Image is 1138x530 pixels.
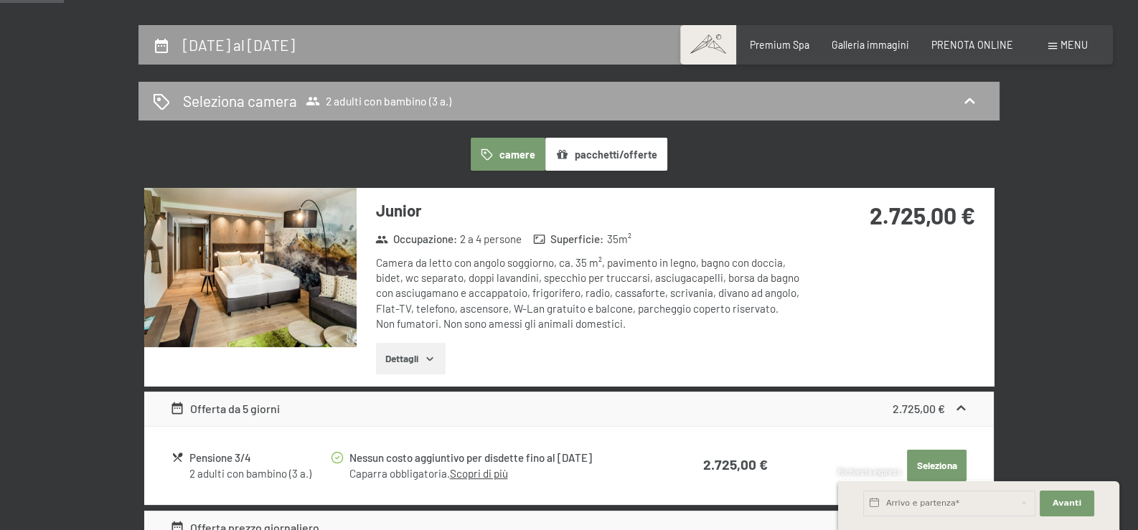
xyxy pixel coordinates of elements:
a: Galleria immagini [832,39,909,51]
h3: Junior [376,199,803,222]
button: pacchetti/offerte [545,138,667,171]
span: Richiesta express [838,467,901,476]
span: 2 adulti con bambino (3 a.) [306,94,451,108]
strong: Superficie : [533,232,604,247]
div: Camera da letto con angolo soggiorno, ca. 35 m², pavimento in legno, bagno con doccia, bidet, wc ... [376,255,803,331]
div: 2 adulti con bambino (3 a.) [189,466,329,481]
button: Avanti [1040,491,1094,516]
a: Scopri di più [449,467,507,480]
strong: Occupazione : [375,232,457,247]
img: mss_renderimg.php [144,188,357,347]
a: PRENOTA ONLINE [931,39,1013,51]
span: 2 a 4 persone [460,232,522,247]
span: Menu [1061,39,1088,51]
div: Caparra obbligatoria. [349,466,647,481]
strong: 2.725,00 € [893,402,945,415]
button: Dettagli [376,343,446,374]
h2: Seleziona camera [183,90,297,111]
span: 35 m² [607,232,631,247]
button: camere [471,138,545,171]
div: Offerta da 5 giorni2.725,00 € [144,392,994,426]
div: Pensione 3/4 [189,450,329,466]
h2: [DATE] al [DATE] [183,36,295,54]
a: Premium Spa [750,39,809,51]
strong: 2.725,00 € [869,202,974,229]
span: Avanti [1053,498,1081,509]
div: Offerta da 5 giorni [170,400,281,417]
div: Nessun costo aggiuntivo per disdette fino al [DATE] [349,450,647,466]
strong: 2.725,00 € [703,456,768,473]
button: Seleziona [907,450,967,481]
